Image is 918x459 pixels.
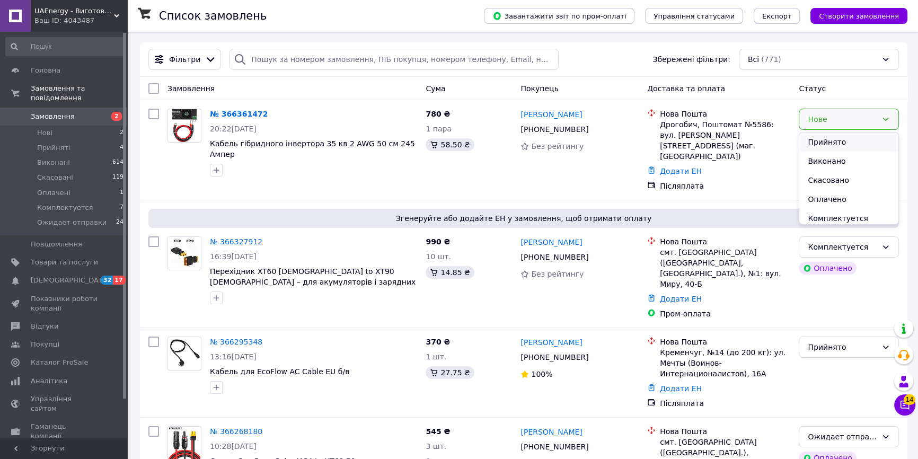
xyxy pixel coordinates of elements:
a: [PERSON_NAME] [520,427,582,437]
div: Нове [808,113,877,125]
span: Виконані [37,158,70,167]
div: Комплектуется [808,241,877,253]
span: Прийняті [37,143,70,153]
span: 1 [120,188,123,198]
input: Пошук за номером замовлення, ПІБ покупця, номером телефону, Email, номером накладної [229,49,558,70]
div: 27.75 ₴ [426,366,474,379]
span: Аналітика [31,376,67,386]
li: Виконано [799,152,898,171]
div: Післяплата [660,181,790,191]
li: Скасовано [799,171,898,190]
span: Головна [31,66,60,75]
span: Повідомлення [31,240,82,249]
div: Кременчуг, №14 (до 200 кг): ул. Мечты (Воинов-Интернационалистов), 16А [660,347,790,379]
div: Пром-оплата [660,308,790,319]
span: Замовлення [167,84,215,93]
span: Товари та послуги [31,258,98,267]
span: Створити замовлення [819,12,899,20]
a: Перехідник XT60 [DEMOGRAPHIC_DATA] to XT90 [DEMOGRAPHIC_DATA] – для акумуляторів і зарядних прист... [210,267,416,297]
span: Оплачені [37,188,70,198]
a: Фото товару [167,236,201,270]
span: Статус [799,84,826,93]
span: 14 [904,394,915,405]
span: 614 [112,158,123,167]
div: Прийнято [808,341,877,353]
span: Гаманець компанії [31,422,98,441]
a: Кабель для EcoFlow AC Cable EU б/в [210,367,349,376]
span: Збережені фільтри: [652,54,730,65]
a: [PERSON_NAME] [520,109,582,120]
span: 4 [120,143,123,153]
img: Фото товару [168,237,201,270]
div: Нова Пошта [660,236,790,247]
span: 10:28[DATE] [210,442,257,451]
span: Без рейтингу [531,270,584,278]
div: Ваш ID: 4043487 [34,16,127,25]
a: Фото товару [167,337,201,370]
a: Додати ЕН [660,295,702,303]
span: 3 шт. [426,442,446,451]
div: Післяплата [660,398,790,409]
button: Створити замовлення [810,8,907,24]
a: Фото товару [167,109,201,143]
img: Фото товару [172,109,196,142]
span: 20:22[DATE] [210,125,257,133]
div: Нова Пошта [660,426,790,437]
span: Доставка та оплата [647,84,725,93]
span: Всі [748,54,759,65]
a: [PERSON_NAME] [520,237,582,248]
span: Cума [426,84,445,93]
div: Нова Пошта [660,337,790,347]
span: 13:16[DATE] [210,352,257,361]
span: Управління сайтом [31,394,98,413]
div: 58.50 ₴ [426,138,474,151]
span: 780 ₴ [426,110,450,118]
span: Каталог ProSale [31,358,88,367]
a: Кабель гібридного інвертора 35 кв 2 AWG 50 см 245 Ампер [210,139,415,158]
div: Ожидает отправки [808,431,877,443]
span: 100% [531,370,552,378]
span: Комплектуется [37,203,93,213]
button: Експорт [754,8,800,24]
div: [PHONE_NUMBER] [518,350,590,365]
span: Завантажити звіт по пром-оплаті [492,11,626,21]
span: Управління статусами [654,12,735,20]
span: (771) [761,55,781,64]
div: Оплачено [799,262,856,275]
div: [PHONE_NUMBER] [518,250,590,264]
span: Згенеруйте або додайте ЕН у замовлення, щоб отримати оплату [153,213,895,224]
a: Створити замовлення [800,11,907,20]
span: Покупець [520,84,558,93]
a: № 366268180 [210,427,262,436]
span: 1 пара [426,125,452,133]
span: 32 [101,276,113,285]
h1: Список замовлень [159,10,267,22]
span: 2 [111,112,122,121]
span: [DEMOGRAPHIC_DATA] [31,276,109,285]
img: Фото товару [168,339,201,368]
span: Замовлення та повідомлення [31,84,127,103]
span: Нові [37,128,52,138]
div: смт. [GEOGRAPHIC_DATA] ([GEOGRAPHIC_DATA], [GEOGRAPHIC_DATA].), №1: вул. Миру, 40-Б [660,247,790,289]
span: Показники роботи компанії [31,294,98,313]
div: [PHONE_NUMBER] [518,439,590,454]
li: Комплектуется [799,209,898,228]
span: 1 шт. [426,352,446,361]
span: 990 ₴ [426,237,450,246]
span: 370 ₴ [426,338,450,346]
span: Фільтри [169,54,200,65]
a: Додати ЕН [660,167,702,175]
a: [PERSON_NAME] [520,337,582,348]
span: 16:39[DATE] [210,252,257,261]
li: Прийнято [799,133,898,152]
a: Додати ЕН [660,384,702,393]
span: Ожидает отправки [37,218,107,227]
button: Чат з покупцем14 [894,394,915,416]
button: Управління статусами [645,8,743,24]
span: Замовлення [31,112,75,121]
span: 10 шт. [426,252,451,261]
input: Пошук [5,37,125,56]
li: Оплачено [799,190,898,209]
span: 545 ₴ [426,427,450,436]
